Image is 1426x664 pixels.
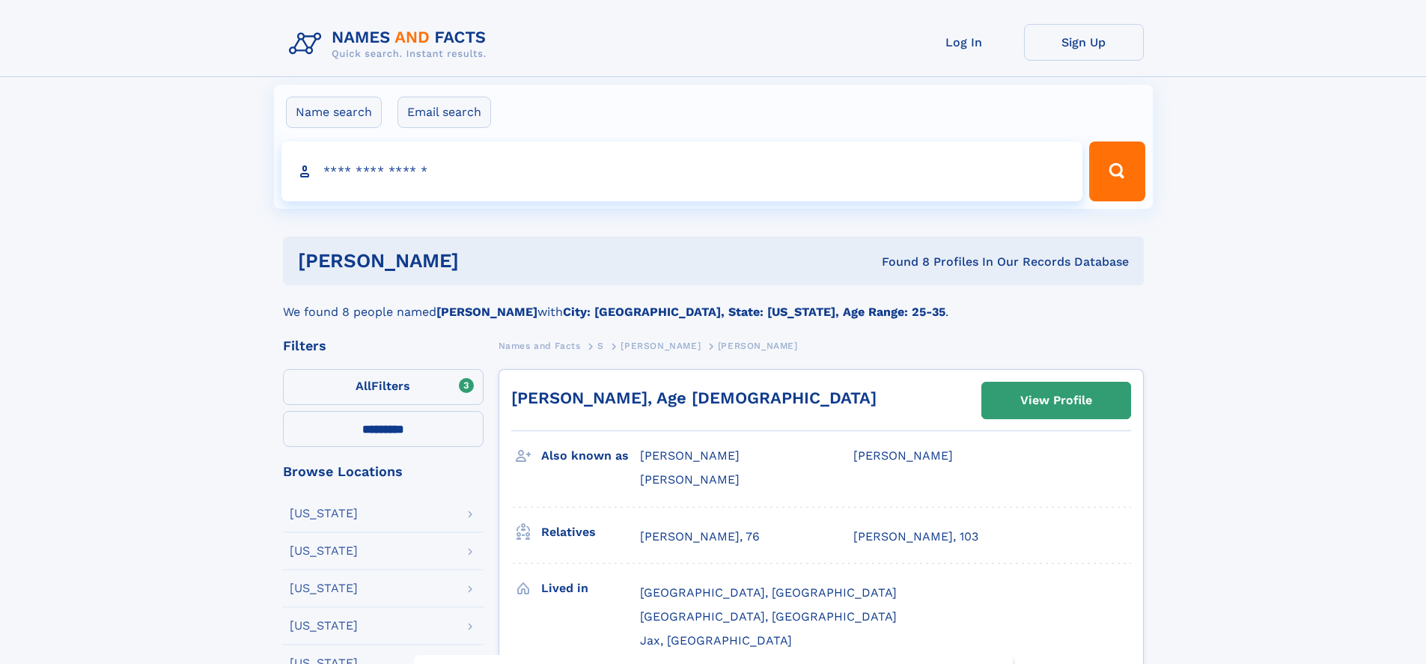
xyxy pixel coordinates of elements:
[290,582,358,594] div: [US_STATE]
[290,508,358,520] div: [US_STATE]
[286,97,382,128] label: Name search
[283,465,484,478] div: Browse Locations
[670,254,1129,270] div: Found 8 Profiles In Our Records Database
[982,383,1130,418] a: View Profile
[541,520,640,545] h3: Relatives
[597,341,604,351] span: S
[621,336,701,355] a: [PERSON_NAME]
[541,576,640,601] h3: Lived in
[640,585,897,600] span: [GEOGRAPHIC_DATA], [GEOGRAPHIC_DATA]
[1089,141,1145,201] button: Search Button
[1024,24,1144,61] a: Sign Up
[290,620,358,632] div: [US_STATE]
[597,336,604,355] a: S
[356,379,371,393] span: All
[283,285,1144,321] div: We found 8 people named with .
[640,609,897,624] span: [GEOGRAPHIC_DATA], [GEOGRAPHIC_DATA]
[640,448,740,463] span: [PERSON_NAME]
[640,472,740,487] span: [PERSON_NAME]
[853,448,953,463] span: [PERSON_NAME]
[621,341,701,351] span: [PERSON_NAME]
[281,141,1083,201] input: search input
[904,24,1024,61] a: Log In
[298,252,671,270] h1: [PERSON_NAME]
[499,336,581,355] a: Names and Facts
[283,339,484,353] div: Filters
[283,369,484,405] label: Filters
[283,24,499,64] img: Logo Names and Facts
[397,97,491,128] label: Email search
[511,389,877,407] a: [PERSON_NAME], Age [DEMOGRAPHIC_DATA]
[436,305,537,319] b: [PERSON_NAME]
[640,633,792,648] span: Jax, [GEOGRAPHIC_DATA]
[853,529,978,545] a: [PERSON_NAME], 103
[718,341,798,351] span: [PERSON_NAME]
[640,529,760,545] a: [PERSON_NAME], 76
[563,305,945,319] b: City: [GEOGRAPHIC_DATA], State: [US_STATE], Age Range: 25-35
[1020,383,1092,418] div: View Profile
[290,545,358,557] div: [US_STATE]
[541,443,640,469] h3: Also known as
